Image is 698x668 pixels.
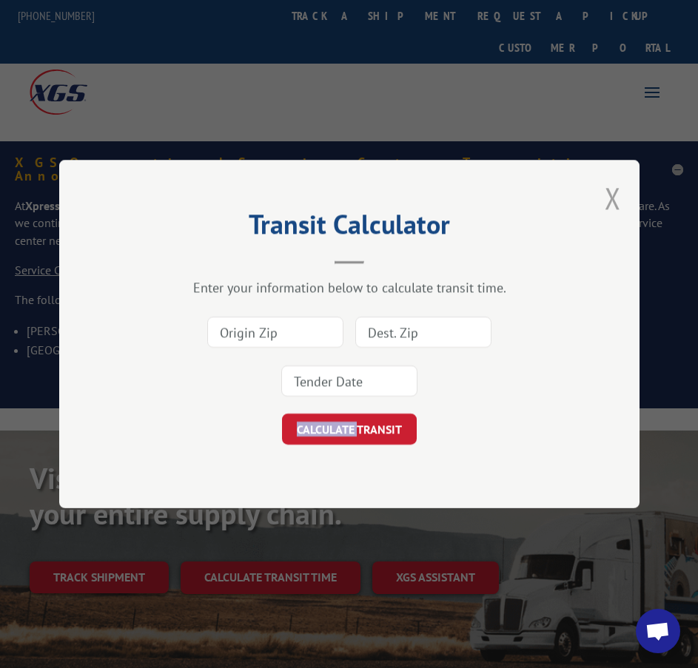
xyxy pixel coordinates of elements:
button: CALCULATE TRANSIT [282,414,417,445]
div: Enter your information below to calculate transit time. [133,279,566,296]
h2: Transit Calculator [133,214,566,242]
a: Open chat [636,609,680,653]
input: Dest. Zip [355,317,491,348]
input: Tender Date [281,365,417,397]
input: Origin Zip [207,317,343,348]
button: Close modal [605,178,621,217]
